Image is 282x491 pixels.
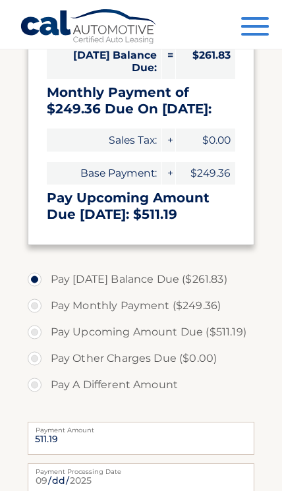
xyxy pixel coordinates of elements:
input: Payment Amount [28,422,255,455]
span: Sales Tax: [47,129,162,152]
span: Base Payment: [47,162,162,185]
label: Payment Processing Date [28,463,255,474]
label: Pay Monthly Payment ($249.36) [28,293,255,319]
label: Pay [DATE] Balance Due ($261.83) [28,266,255,293]
h3: Monthly Payment of $249.36 Due On [DATE]: [47,84,236,117]
a: Cal Automotive [20,9,158,47]
label: Pay A Different Amount [28,372,255,398]
span: [DATE] Balance Due: [47,43,162,79]
h3: Pay Upcoming Amount Due [DATE]: $511.19 [47,190,236,222]
span: + [162,162,175,185]
span: + [162,129,175,152]
label: Payment Amount [28,422,255,432]
label: Pay Upcoming Amount Due ($511.19) [28,319,255,345]
button: Menu [241,17,269,39]
span: $0.00 [176,129,235,152]
span: $249.36 [176,162,235,185]
span: = [162,43,175,79]
span: $261.83 [176,43,235,79]
label: Pay Other Charges Due ($0.00) [28,345,255,372]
